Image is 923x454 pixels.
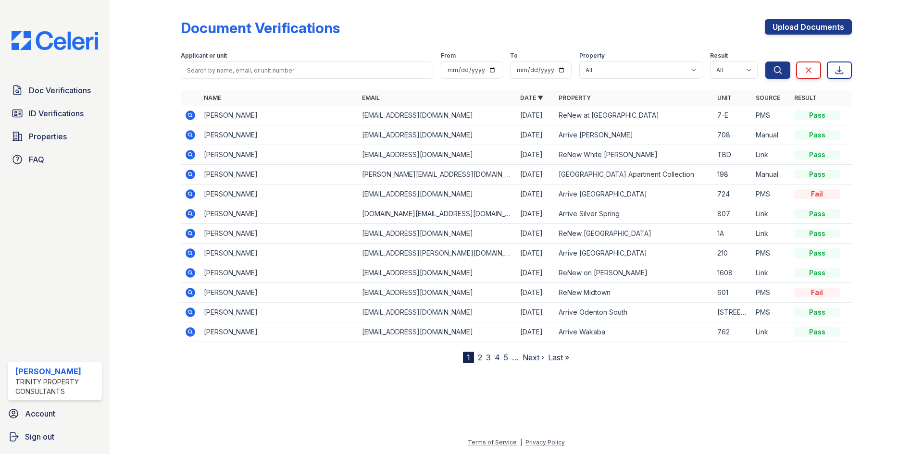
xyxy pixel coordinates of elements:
[516,303,555,322] td: [DATE]
[516,145,555,165] td: [DATE]
[200,145,358,165] td: [PERSON_NAME]
[752,224,790,244] td: Link
[520,439,522,446] div: |
[555,283,713,303] td: ReNew Midtown
[794,94,817,101] a: Result
[713,244,752,263] td: 210
[200,165,358,184] td: [PERSON_NAME]
[358,322,516,342] td: [EMAIL_ADDRESS][DOMAIN_NAME]
[29,85,91,96] span: Doc Verifications
[4,31,106,50] img: CE_Logo_Blue-a8612792a0a2168367f1c8372b55b34899dd931a85d93a1a3d3e32e68fde9ad4.png
[441,52,456,60] label: From
[555,244,713,263] td: Arrive [GEOGRAPHIC_DATA]
[200,184,358,204] td: [PERSON_NAME]
[200,263,358,283] td: [PERSON_NAME]
[358,303,516,322] td: [EMAIL_ADDRESS][DOMAIN_NAME]
[358,244,516,263] td: [EMAIL_ADDRESS][PERSON_NAME][DOMAIN_NAME]
[4,404,106,423] a: Account
[752,165,790,184] td: Manual
[713,263,752,283] td: 1608
[520,94,543,101] a: Date ▼
[555,125,713,145] td: Arrive [PERSON_NAME]
[8,150,102,169] a: FAQ
[794,248,840,258] div: Pass
[752,125,790,145] td: Manual
[463,352,474,363] div: 1
[794,130,840,140] div: Pass
[362,94,380,101] a: Email
[713,165,752,184] td: 198
[181,19,340,37] div: Document Verifications
[555,204,713,224] td: Arrive Silver Spring
[516,224,555,244] td: [DATE]
[200,125,358,145] td: [PERSON_NAME]
[794,170,840,179] div: Pass
[358,204,516,224] td: [DOMAIN_NAME][EMAIL_ADDRESS][DOMAIN_NAME]
[713,303,752,322] td: [STREET_ADDRESS]
[559,94,591,101] a: Property
[713,204,752,224] td: 807
[752,322,790,342] td: Link
[752,145,790,165] td: Link
[555,184,713,204] td: Arrive [GEOGRAPHIC_DATA]
[181,52,227,60] label: Applicant or unit
[555,106,713,125] td: ReNew at [GEOGRAPHIC_DATA]
[794,288,840,297] div: Fail
[794,229,840,238] div: Pass
[752,263,790,283] td: Link
[15,366,98,377] div: [PERSON_NAME]
[713,184,752,204] td: 724
[516,125,555,145] td: [DATE]
[358,283,516,303] td: [EMAIL_ADDRESS][DOMAIN_NAME]
[555,322,713,342] td: Arrive Wakaba
[555,263,713,283] td: ReNew on [PERSON_NAME]
[8,127,102,146] a: Properties
[713,322,752,342] td: 762
[756,94,780,101] a: Source
[752,283,790,303] td: PMS
[794,327,840,337] div: Pass
[200,224,358,244] td: [PERSON_NAME]
[29,131,67,142] span: Properties
[555,224,713,244] td: ReNew [GEOGRAPHIC_DATA]
[516,322,555,342] td: [DATE]
[204,94,221,101] a: Name
[200,303,358,322] td: [PERSON_NAME]
[713,125,752,145] td: 708
[548,353,569,362] a: Last »
[200,322,358,342] td: [PERSON_NAME]
[752,303,790,322] td: PMS
[495,353,500,362] a: 4
[512,352,519,363] span: …
[200,204,358,224] td: [PERSON_NAME]
[516,184,555,204] td: [DATE]
[4,427,106,446] button: Sign out
[478,353,482,362] a: 2
[794,189,840,199] div: Fail
[8,104,102,123] a: ID Verifications
[510,52,518,60] label: To
[358,165,516,184] td: [PERSON_NAME][EMAIL_ADDRESS][DOMAIN_NAME]
[555,145,713,165] td: ReNew White [PERSON_NAME]
[516,244,555,263] td: [DATE]
[794,307,840,317] div: Pass
[794,110,840,120] div: Pass
[516,283,555,303] td: [DATE]
[523,353,544,362] a: Next ›
[358,263,516,283] td: [EMAIL_ADDRESS][DOMAIN_NAME]
[525,439,565,446] a: Privacy Policy
[752,204,790,224] td: Link
[794,150,840,160] div: Pass
[200,106,358,125] td: [PERSON_NAME]
[486,353,491,362] a: 3
[504,353,508,362] a: 5
[181,61,433,79] input: Search by name, email, or unit number
[29,154,44,165] span: FAQ
[579,52,605,60] label: Property
[555,303,713,322] td: Arrive Odenton South
[713,283,752,303] td: 601
[200,283,358,303] td: [PERSON_NAME]
[358,145,516,165] td: [EMAIL_ADDRESS][DOMAIN_NAME]
[358,224,516,244] td: [EMAIL_ADDRESS][DOMAIN_NAME]
[794,209,840,219] div: Pass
